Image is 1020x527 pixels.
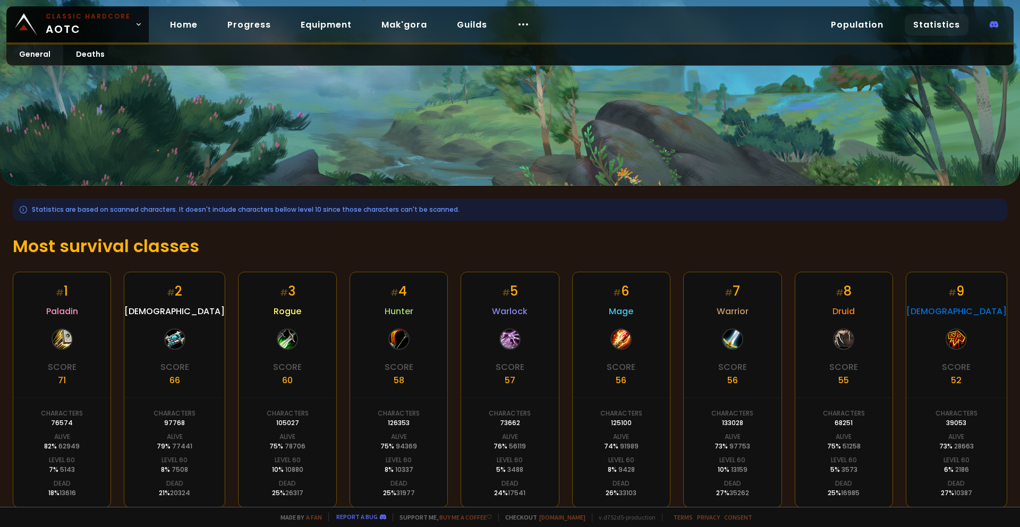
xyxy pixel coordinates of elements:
small: # [948,287,956,299]
div: 5 % [830,465,857,474]
div: 9 [948,282,964,300]
span: 13616 [59,488,76,497]
div: Dead [948,479,965,488]
span: 78706 [285,442,305,451]
div: Level 60 [386,455,412,465]
div: 26 % [606,488,636,498]
div: Score [718,360,747,374]
div: Alive [725,432,741,442]
div: 3 [280,282,295,300]
div: Level 60 [719,455,745,465]
small: Classic Hardcore [46,12,131,21]
div: 10 % [272,465,303,474]
div: Alive [502,432,518,442]
div: 10 % [718,465,747,474]
span: [DEMOGRAPHIC_DATA] [906,305,1007,318]
div: 55 [838,374,849,387]
div: Score [607,360,635,374]
div: 8 [836,282,852,300]
div: 66 [169,374,180,387]
div: Alive [167,432,183,442]
small: # [725,287,733,299]
div: Alive [279,432,295,442]
span: 9428 [618,465,635,474]
div: 18 % [48,488,76,498]
div: 25 % [828,488,860,498]
small: # [280,287,288,299]
small: # [502,287,510,299]
span: 62949 [58,442,80,451]
div: 2 [167,282,182,300]
div: 1 [56,282,68,300]
div: Dead [724,479,741,488]
small: # [390,287,398,299]
div: 57 [505,374,515,387]
div: 73 % [715,442,750,451]
span: 10880 [285,465,303,474]
span: Made by [274,513,322,521]
div: Alive [54,432,70,442]
div: Characters [936,409,977,418]
span: 26317 [285,488,303,497]
div: 126353 [388,418,410,428]
span: 56119 [509,442,526,451]
div: 24 % [494,488,525,498]
div: 7 % [49,465,75,474]
div: 76 % [494,442,526,451]
div: 5 [502,282,518,300]
a: Progress [219,14,279,36]
a: [DOMAIN_NAME] [539,513,585,521]
div: 73662 [500,418,520,428]
div: Characters [154,409,195,418]
a: General [6,45,63,65]
div: Characters [823,409,865,418]
div: 6 % [944,465,969,474]
span: 94369 [396,442,417,451]
div: 8 % [608,465,635,474]
div: Score [942,360,971,374]
span: 5143 [60,465,75,474]
div: Dead [279,479,296,488]
a: Guilds [448,14,496,36]
div: 39053 [946,418,966,428]
div: Alive [391,432,407,442]
div: Dead [613,479,630,488]
span: 91989 [620,442,639,451]
div: 8 % [385,465,413,474]
div: 56 [727,374,738,387]
span: 16985 [841,488,860,497]
span: 97753 [729,442,750,451]
a: Population [822,14,892,36]
div: Dead [501,479,518,488]
span: [DEMOGRAPHIC_DATA] [124,305,225,318]
div: Score [496,360,524,374]
a: Equipment [292,14,360,36]
div: 4 [390,282,407,300]
span: 35262 [729,488,749,497]
div: Statistics are based on scanned characters. It doesn't include characters bellow level 10 since t... [13,198,1007,221]
span: 51258 [843,442,861,451]
div: 68251 [835,418,853,428]
div: Characters [41,409,83,418]
div: Dead [835,479,852,488]
span: Rogue [274,305,301,318]
span: Druid [832,305,855,318]
span: 77441 [172,442,192,451]
h1: Most survival classes [13,234,1007,259]
div: Score [273,360,302,374]
span: Hunter [385,305,413,318]
div: 76574 [51,418,73,428]
div: Characters [267,409,309,418]
span: 2186 [955,465,969,474]
div: Alive [836,432,852,442]
div: Dead [54,479,71,488]
div: 75 % [380,442,417,451]
span: 28663 [954,442,974,451]
a: Statistics [905,14,968,36]
span: 31977 [396,488,415,497]
a: Report a bug [336,513,378,521]
div: Characters [600,409,642,418]
span: 20324 [170,488,190,497]
span: 3573 [841,465,857,474]
div: 97768 [164,418,185,428]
